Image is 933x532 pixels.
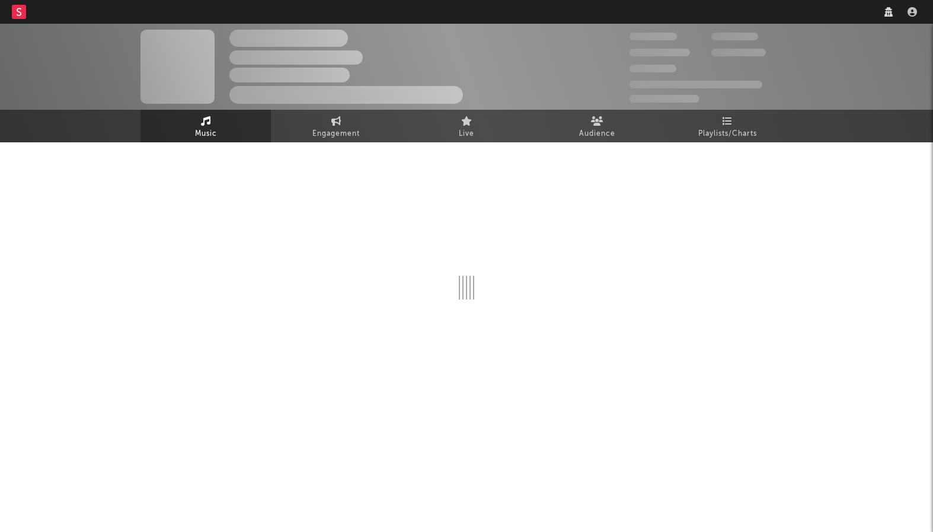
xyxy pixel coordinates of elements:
span: Audience [579,127,615,141]
span: 100,000 [630,65,676,72]
span: Live [459,127,474,141]
a: Music [140,110,271,142]
span: Jump Score: 85.0 [630,95,699,103]
a: Audience [532,110,662,142]
span: Engagement [312,127,360,141]
span: 100,000 [711,33,758,40]
a: Live [401,110,532,142]
a: Playlists/Charts [662,110,793,142]
span: 1,000,000 [711,49,766,56]
span: 50,000,000 [630,49,690,56]
a: Engagement [271,110,401,142]
span: 50,000,000 Monthly Listeners [630,81,762,88]
span: 300,000 [630,33,677,40]
span: Music [195,127,217,141]
span: Playlists/Charts [698,127,757,141]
